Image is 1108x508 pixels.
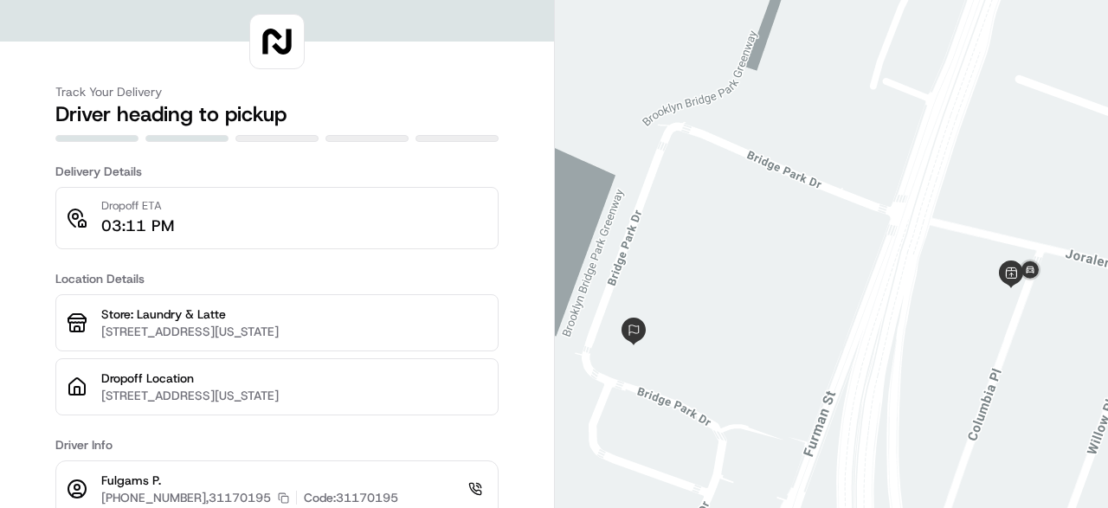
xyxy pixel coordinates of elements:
p: Code: 31170195 [304,489,398,506]
h3: Location Details [55,270,499,287]
p: 03:11 PM [101,214,174,238]
p: Dropoff ETA [101,198,174,214]
p: [STREET_ADDRESS][US_STATE] [101,387,487,404]
p: Dropoff Location [101,370,487,387]
h2: Driver heading to pickup [55,100,499,128]
p: [STREET_ADDRESS][US_STATE] [101,323,487,340]
p: [PHONE_NUMBER],31170195 [101,489,271,506]
h3: Delivery Details [55,163,499,180]
h3: Track Your Delivery [55,83,499,100]
p: Fulgams P. [101,472,398,489]
h3: Driver Info [55,436,499,453]
p: Store: Laundry & Latte [101,305,487,323]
